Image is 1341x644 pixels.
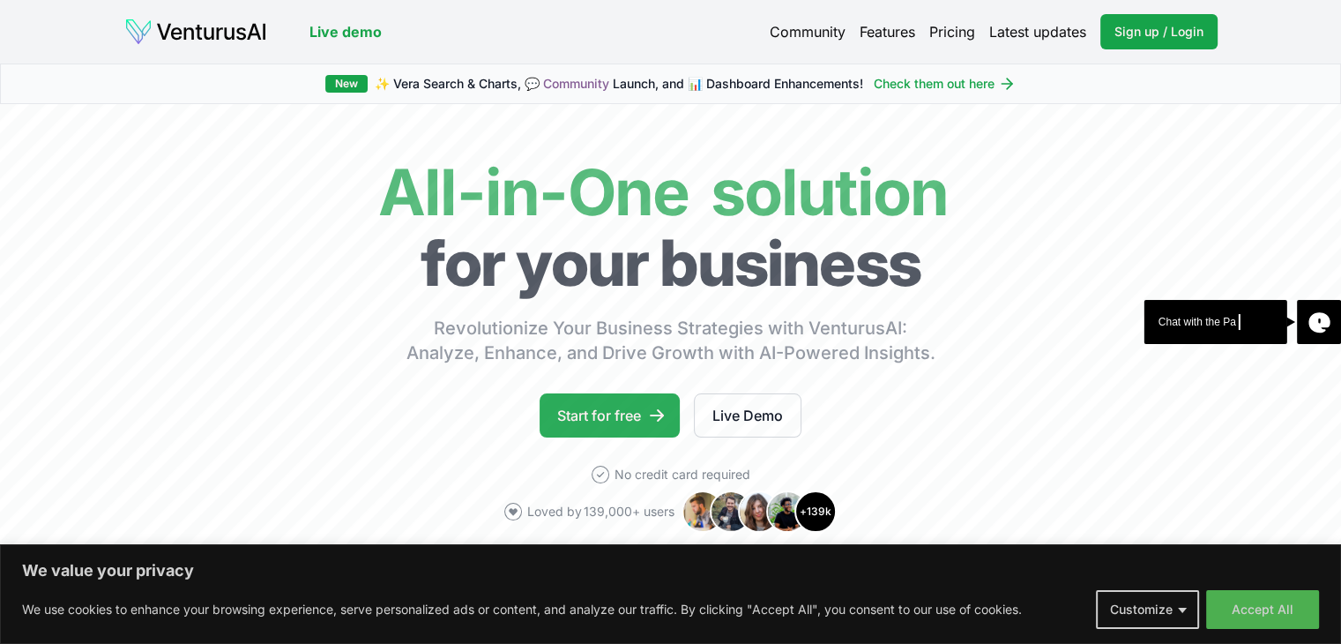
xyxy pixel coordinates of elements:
[770,21,846,42] a: Community
[874,75,1016,93] a: Check them out here
[766,490,808,533] img: Avatar 4
[738,490,780,533] img: Avatar 3
[540,393,680,438] a: Start for free
[989,21,1086,42] a: Latest updates
[710,490,752,533] img: Avatar 2
[375,75,863,93] span: ✨ Vera Search & Charts, 💬 Launch, and 📊 Dashboard Enhancements!
[682,490,724,533] img: Avatar 1
[929,21,975,42] a: Pricing
[325,75,368,93] div: New
[1206,590,1319,629] button: Accept All
[309,21,382,42] a: Live demo
[1096,590,1199,629] button: Customize
[694,393,801,438] a: Live Demo
[124,18,267,46] img: logo
[22,560,1319,581] p: We value your privacy
[860,21,915,42] a: Features
[1114,23,1203,41] span: Sign up / Login
[1100,14,1218,49] a: Sign up / Login
[543,76,609,91] a: Community
[22,599,1022,620] p: We use cookies to enhance your browsing experience, serve personalized ads or content, and analyz...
